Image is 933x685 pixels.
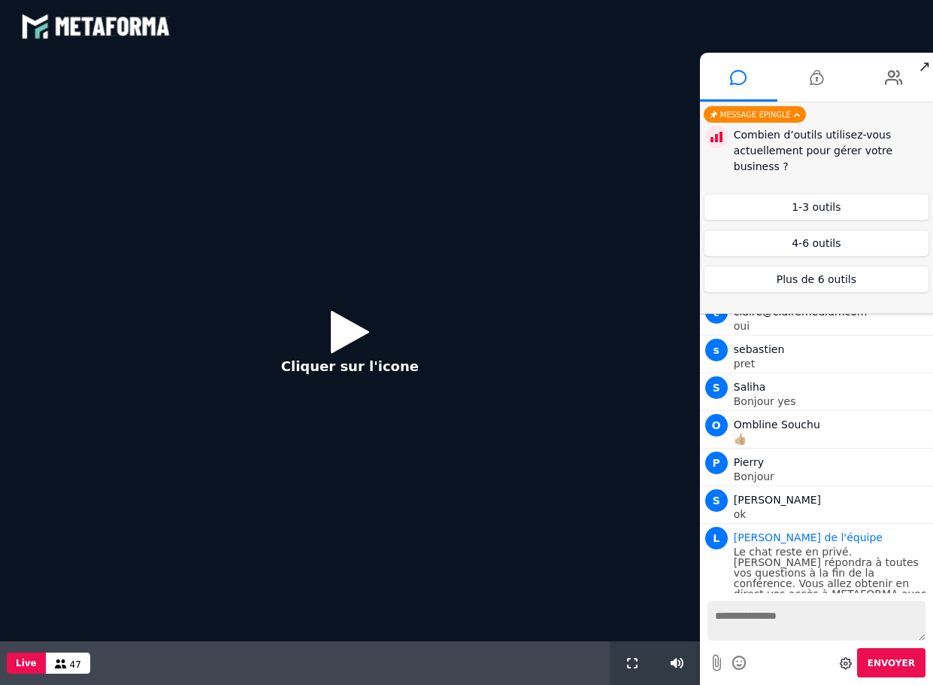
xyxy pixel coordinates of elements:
[70,659,81,670] span: 47
[734,531,883,543] span: Animateur
[734,396,929,406] p: Bonjour yes
[705,452,728,474] span: P
[734,509,929,519] p: ok
[705,339,728,361] span: s
[705,489,728,512] span: S
[734,546,929,620] p: Le chat reste en privé. [PERSON_NAME] répondra à toutes vos questions à la fin de la conférence. ...
[868,658,915,668] span: Envoyer
[734,456,764,468] span: Pierry
[281,356,419,376] p: Cliquer sur l'icone
[705,527,728,550] span: L
[704,230,929,257] button: 4-6 outils
[704,266,929,293] button: Plus de 6 outils
[704,106,806,123] div: Message épinglé
[705,376,728,399] span: S
[734,471,929,482] p: Bonjour
[734,343,785,355] span: sebastien
[857,648,925,677] button: Envoyer
[7,653,46,674] button: Live
[734,321,929,331] p: oui
[734,434,929,444] p: 👍🏼
[734,494,821,506] span: [PERSON_NAME]
[705,414,728,437] span: O
[916,53,933,80] span: ↗
[734,358,929,369] p: pret
[734,381,766,393] span: Saliha
[734,419,820,431] span: Ombline Souchu
[266,299,434,396] button: Cliquer sur l'icone
[734,127,929,175] div: Combien d’outils utilisez-vous actuellement pour gérer votre business ?
[704,193,929,221] button: 1-3 outils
